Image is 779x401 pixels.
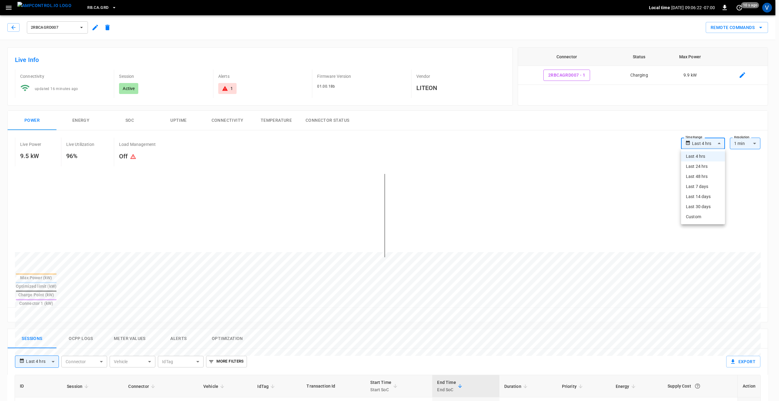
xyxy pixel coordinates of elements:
[681,151,725,161] li: Last 4 hrs
[681,161,725,172] li: Last 24 hrs
[681,182,725,192] li: Last 7 days
[681,202,725,212] li: Last 30 days
[681,192,725,202] li: Last 14 days
[681,212,725,222] li: Custom
[681,172,725,182] li: Last 48 hrs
